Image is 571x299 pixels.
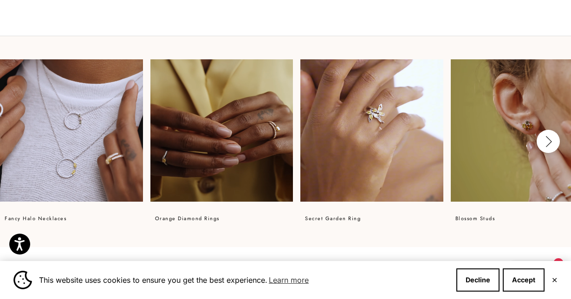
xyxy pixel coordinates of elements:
[267,273,310,287] a: Learn more
[503,268,545,292] button: Accept
[300,59,443,224] a: Secret Garden ring
[150,59,293,224] a: orange diamond rings
[455,213,495,224] p: blossom studs
[305,213,361,224] p: Secret Garden ring
[5,213,66,224] p: fancy halo necklaces
[155,213,220,224] p: orange diamond rings
[552,277,558,283] button: Close
[39,273,449,287] span: This website uses cookies to ensure you get the best experience.
[13,271,32,289] img: Cookie banner
[456,268,500,292] button: Decline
